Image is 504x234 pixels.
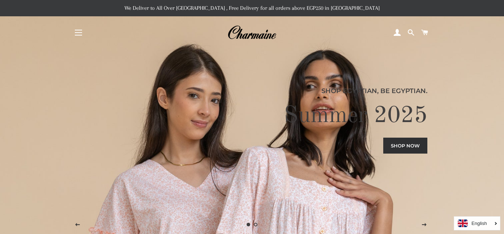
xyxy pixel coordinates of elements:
[245,221,252,228] a: Slide 1, current
[471,221,487,226] i: English
[415,216,433,234] button: Next slide
[252,221,259,228] a: Load slide 2
[77,86,428,96] p: Shop Egyptian, Be Egyptian.
[77,101,428,130] h2: Summer 2025
[227,25,276,41] img: Charmaine Egypt
[69,216,87,234] button: Previous slide
[383,138,427,154] a: Shop now
[458,220,496,227] a: English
